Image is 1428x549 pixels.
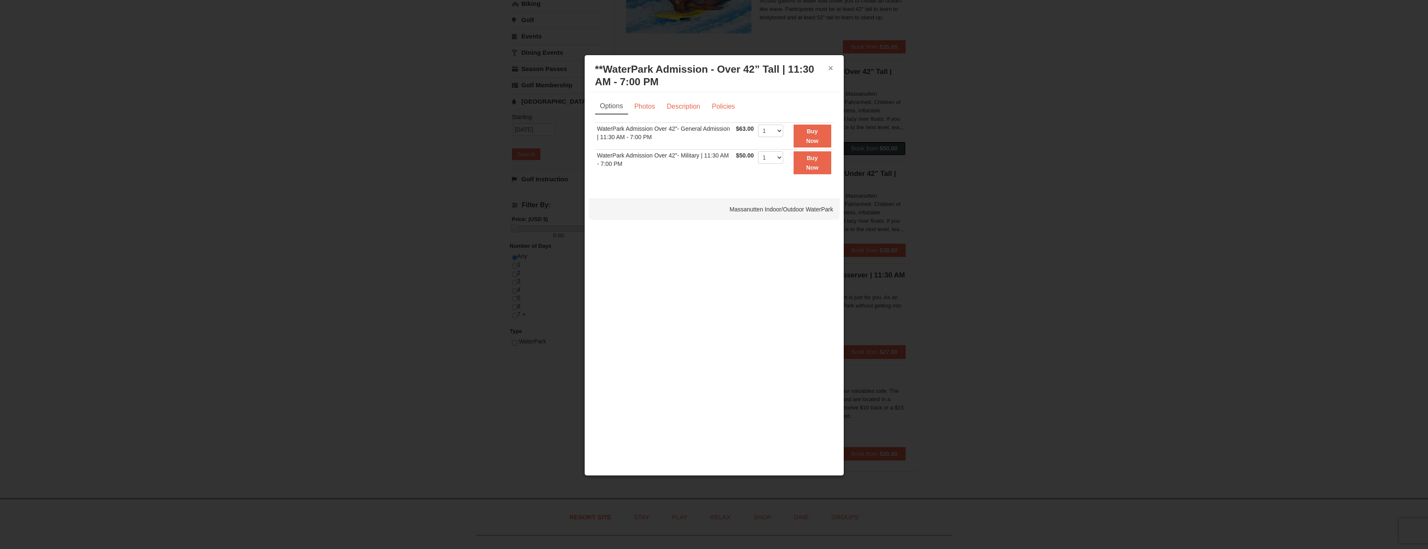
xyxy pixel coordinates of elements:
[706,99,740,114] a: Policies
[595,63,833,88] h3: **WaterPark Admission - Over 42” Tall | 11:30 AM - 7:00 PM
[595,123,734,150] td: WaterPark Admission Over 42"- General Admission | 11:30 AM - 7:00 PM
[794,125,831,147] button: Buy Now
[806,155,819,170] strong: Buy Now
[595,99,628,114] a: Options
[595,150,734,176] td: WaterPark Admission Over 42"- Military | 11:30 AM - 7:00 PM
[589,199,840,220] div: Massanutten Indoor/Outdoor WaterPark
[794,151,831,174] button: Buy Now
[661,99,705,114] a: Description
[629,99,661,114] a: Photos
[806,128,819,144] strong: Buy Now
[736,152,754,159] span: $50.00
[828,64,833,72] button: ×
[736,125,754,132] span: $63.00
